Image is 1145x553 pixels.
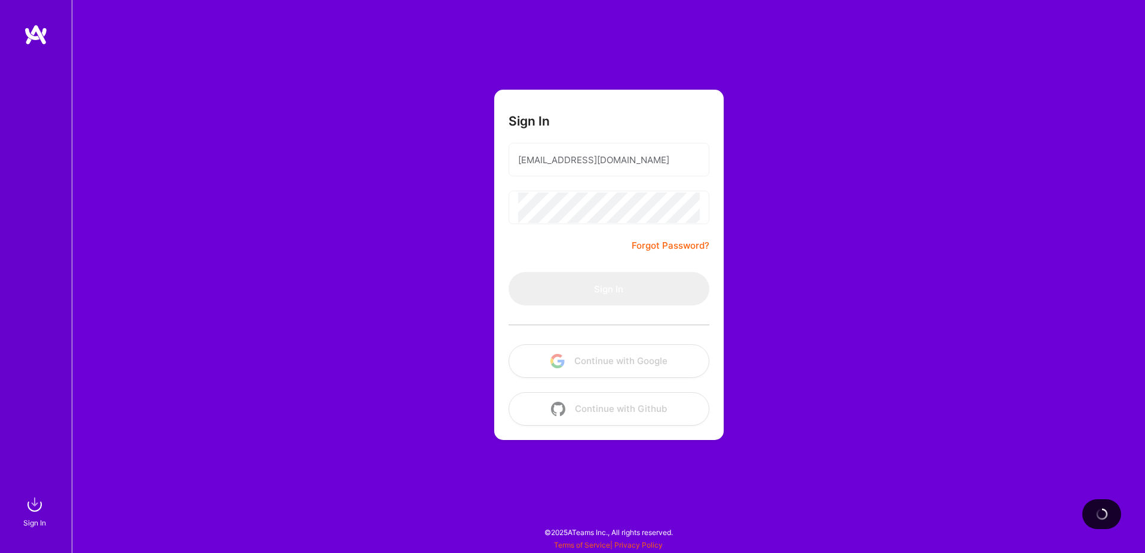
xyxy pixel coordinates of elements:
[554,540,610,549] a: Terms of Service
[632,239,709,253] a: Forgot Password?
[25,493,47,529] a: sign inSign In
[23,517,46,529] div: Sign In
[509,272,709,305] button: Sign In
[551,402,565,416] img: icon
[509,392,709,426] button: Continue with Github
[554,540,663,549] span: |
[509,344,709,378] button: Continue with Google
[23,493,47,517] img: sign in
[1095,508,1109,521] img: loading
[509,114,550,129] h3: Sign In
[550,354,565,368] img: icon
[518,145,700,175] input: Email...
[72,517,1145,547] div: © 2025 ATeams Inc., All rights reserved.
[614,540,663,549] a: Privacy Policy
[24,24,48,45] img: logo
